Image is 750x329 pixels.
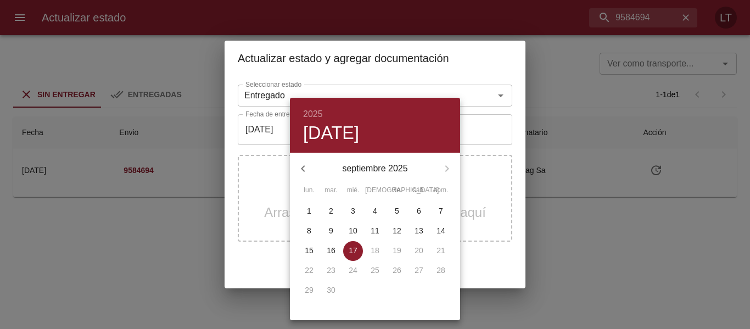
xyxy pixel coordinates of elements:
p: 16 [327,245,335,256]
span: lun. [299,185,319,196]
button: 10 [343,221,363,241]
button: 14 [431,221,451,241]
p: 2 [329,205,333,216]
button: 11 [365,221,385,241]
span: vie. [387,185,407,196]
p: 4 [373,205,377,216]
button: 2 [321,202,341,221]
button: 17 [343,241,363,261]
p: 1 [307,205,311,216]
button: 15 [299,241,319,261]
p: 13 [415,225,423,236]
p: 6 [417,205,421,216]
span: [DEMOGRAPHIC_DATA]. [365,185,385,196]
span: mar. [321,185,341,196]
span: sáb. [409,185,429,196]
p: 7 [439,205,443,216]
button: 5 [387,202,407,221]
p: 12 [393,225,401,236]
p: 15 [305,245,314,256]
button: 13 [409,221,429,241]
p: 9 [329,225,333,236]
p: 8 [307,225,311,236]
button: 7 [431,202,451,221]
p: 17 [349,245,357,256]
button: 16 [321,241,341,261]
p: 11 [371,225,379,236]
p: septiembre 2025 [316,162,434,175]
p: 10 [349,225,357,236]
button: 1 [299,202,319,221]
button: 8 [299,221,319,241]
p: 14 [436,225,445,236]
button: 12 [387,221,407,241]
button: 2025 [303,107,323,122]
button: 3 [343,202,363,221]
button: 6 [409,202,429,221]
button: [DATE] [303,122,359,144]
button: 9 [321,221,341,241]
span: dom. [431,185,451,196]
p: 5 [395,205,399,216]
p: 3 [351,205,355,216]
span: mié. [343,185,363,196]
button: 4 [365,202,385,221]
